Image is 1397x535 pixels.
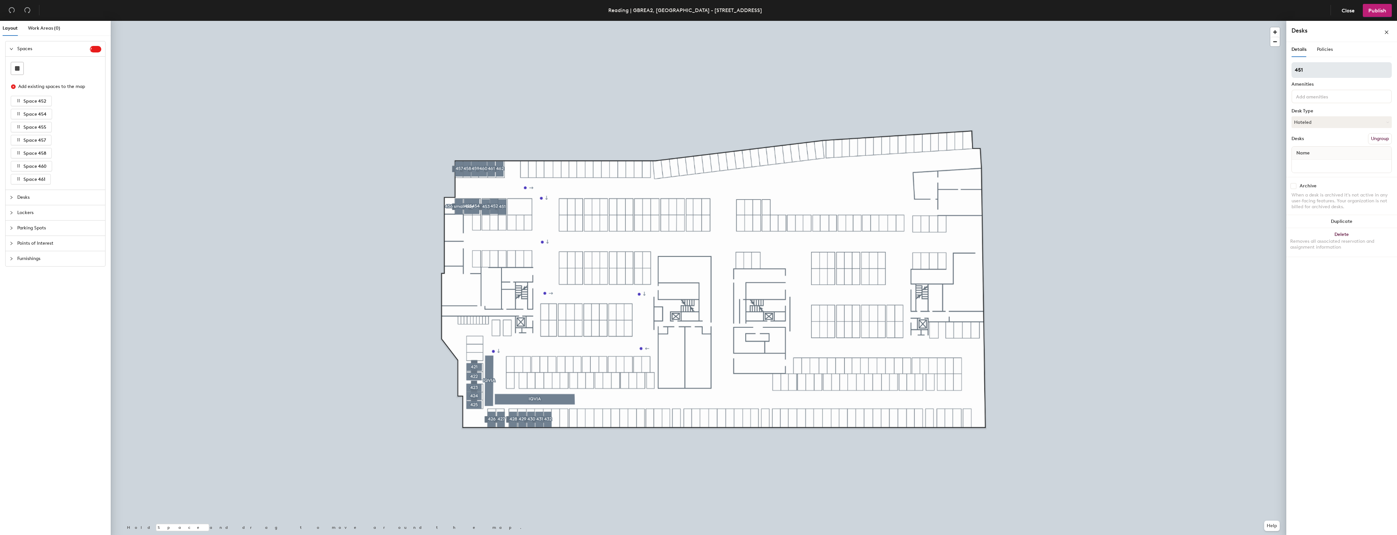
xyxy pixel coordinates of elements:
[23,98,46,104] span: Space 452
[9,226,13,230] span: collapsed
[1290,239,1393,250] div: Removes all associated reservation and assignment information
[23,164,47,169] span: Space 460
[1384,30,1389,35] span: close
[1368,133,1392,144] button: Ungroup
[1286,215,1397,228] button: Duplicate
[11,135,51,145] button: Space 457
[9,195,13,199] span: collapsed
[9,257,13,261] span: collapsed
[1363,4,1392,17] button: Publish
[1368,7,1386,14] span: Publish
[8,7,15,13] span: undo
[23,111,47,117] span: Space 454
[1300,183,1317,189] div: Archive
[11,122,52,132] button: Space 455
[1342,7,1355,14] span: Close
[17,236,101,251] span: Points of Interest
[9,47,13,51] span: expanded
[17,41,90,56] span: Spaces
[17,190,101,205] span: Desks
[1264,521,1280,531] button: Help
[1291,192,1392,210] div: When a desk is archived it's not active in any user-facing features. Your organization is not bil...
[1291,116,1392,128] button: Hoteled
[1291,26,1363,35] h4: Desks
[9,211,13,215] span: collapsed
[1336,4,1360,17] button: Close
[1291,82,1392,87] div: Amenities
[23,124,46,130] span: Space 455
[1286,228,1397,257] button: DeleteRemoves all associated reservation and assignment information
[18,83,96,90] div: Add existing spaces to the map
[90,47,101,51] span: 7
[1291,47,1306,52] span: Details
[23,137,46,143] span: Space 457
[28,25,60,31] span: Work Areas (0)
[11,161,52,171] button: Space 460
[5,4,18,17] button: Undo (⌘ + Z)
[3,25,18,31] span: Layout
[11,174,51,184] button: Space 461
[90,46,101,52] sup: 7
[17,221,101,236] span: Parking Spots
[21,4,34,17] button: Redo (⌘ + ⇧ + Z)
[1293,147,1313,159] span: Name
[11,84,16,89] span: close-circle
[608,6,762,14] div: Reading | GBREA2, [GEOGRAPHIC_DATA] - [STREET_ADDRESS]
[17,205,101,220] span: Lockers
[23,151,46,156] span: Space 458
[17,251,101,266] span: Furnishings
[1317,47,1333,52] span: Policies
[11,96,52,106] button: Space 452
[1295,92,1353,100] input: Add amenities
[1291,136,1304,141] div: Desks
[9,241,13,245] span: collapsed
[1293,162,1390,171] input: Unnamed desk
[1291,108,1392,114] div: Desk Type
[23,177,45,182] span: Space 461
[11,109,52,119] button: Space 454
[11,148,52,158] button: Space 458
